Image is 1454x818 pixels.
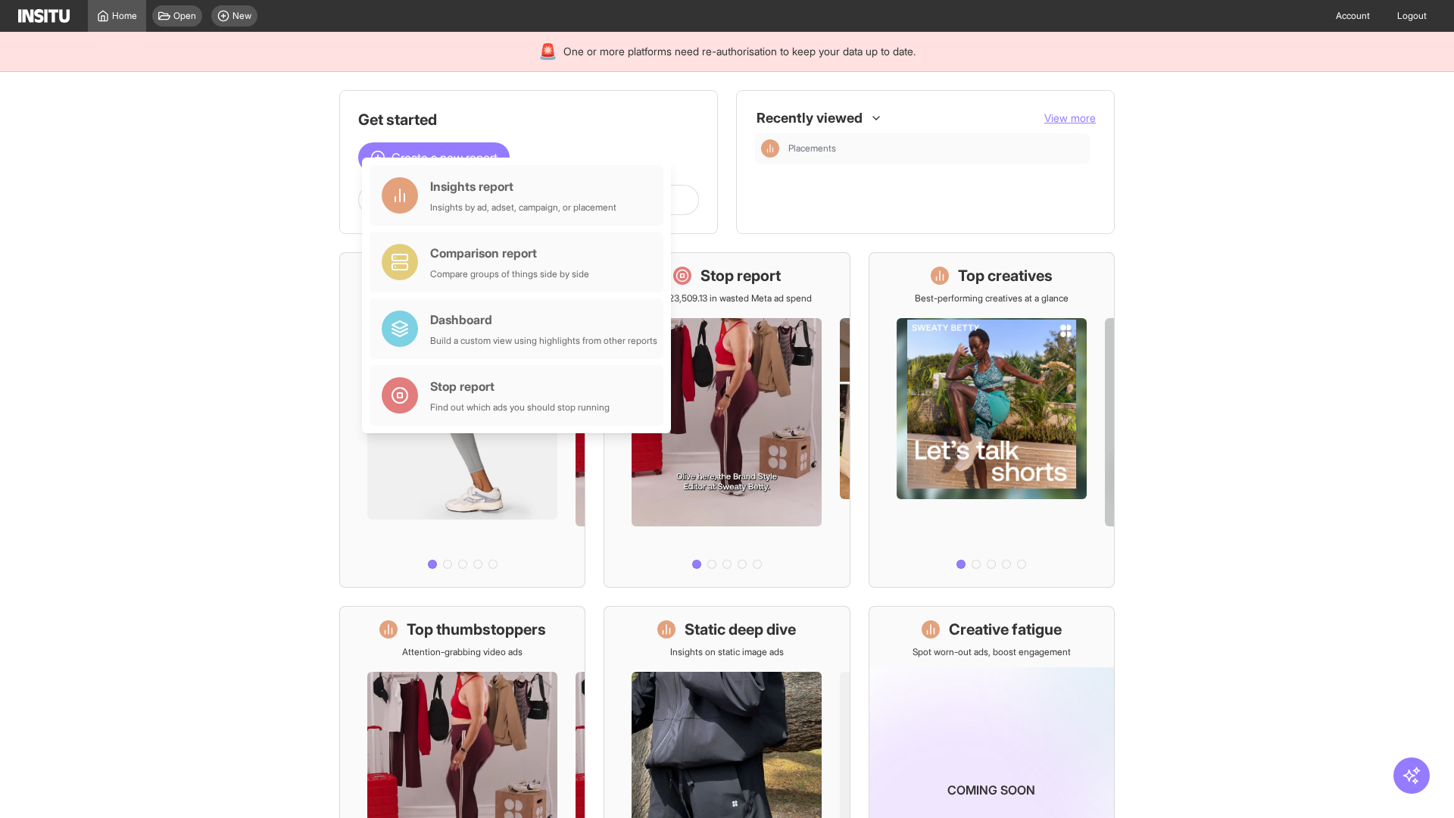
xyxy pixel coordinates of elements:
[700,265,781,286] h1: Stop report
[761,139,779,158] div: Insights
[430,268,589,280] div: Compare groups of things side by side
[1044,111,1096,124] span: View more
[112,10,137,22] span: Home
[430,244,589,262] div: Comparison report
[788,142,836,155] span: Placements
[641,292,812,304] p: Save £23,509.13 in wasted Meta ad spend
[430,401,610,414] div: Find out which ads you should stop running
[430,177,616,195] div: Insights report
[604,252,850,588] a: Stop reportSave £23,509.13 in wasted Meta ad spend
[430,311,657,329] div: Dashboard
[430,201,616,214] div: Insights by ad, adset, campaign, or placement
[358,142,510,173] button: Create a new report
[563,44,916,59] span: One or more platforms need re-authorisation to keep your data up to date.
[430,335,657,347] div: Build a custom view using highlights from other reports
[339,252,585,588] a: What's live nowSee all active ads instantly
[958,265,1053,286] h1: Top creatives
[18,9,70,23] img: Logo
[173,10,196,22] span: Open
[670,646,784,658] p: Insights on static image ads
[1044,111,1096,126] button: View more
[915,292,1069,304] p: Best-performing creatives at a glance
[685,619,796,640] h1: Static deep dive
[407,619,546,640] h1: Top thumbstoppers
[788,142,1084,155] span: Placements
[392,148,498,167] span: Create a new report
[232,10,251,22] span: New
[430,377,610,395] div: Stop report
[869,252,1115,588] a: Top creativesBest-performing creatives at a glance
[538,41,557,62] div: 🚨
[402,646,523,658] p: Attention-grabbing video ads
[358,109,699,130] h1: Get started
